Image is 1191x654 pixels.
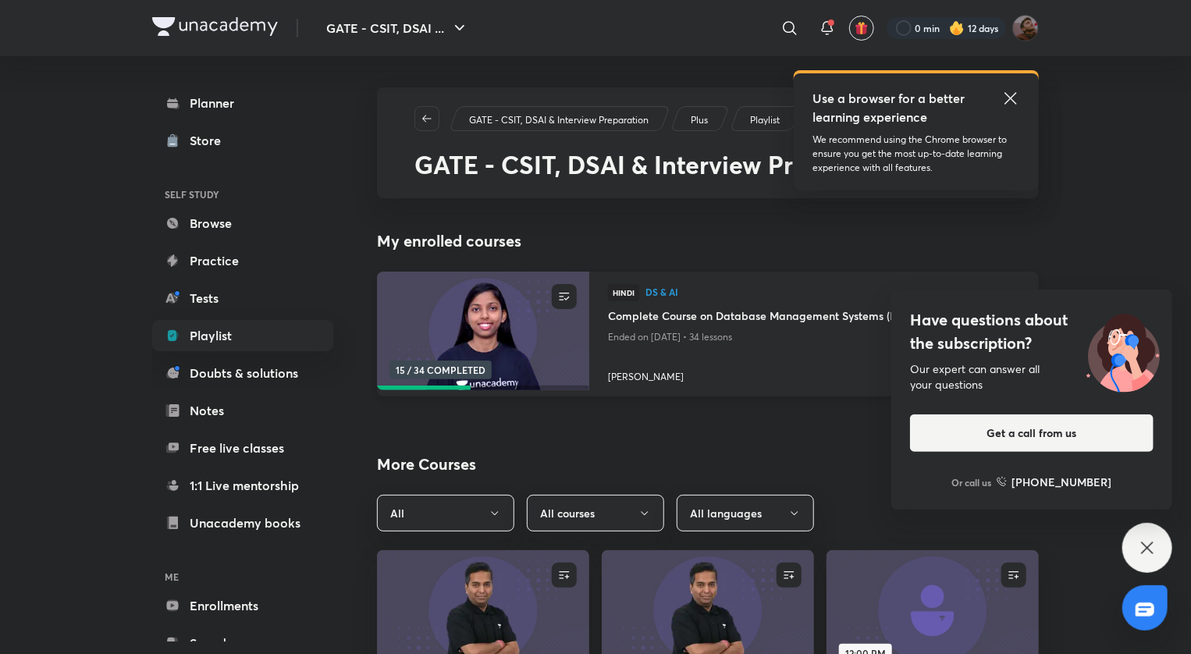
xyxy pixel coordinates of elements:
img: new-thumbnail [375,271,591,392]
h6: SELF STUDY [152,181,333,208]
a: Notes [152,395,333,426]
span: GATE - CSIT, DSAI & Interview Preparation Database Management System [414,148,933,211]
a: Enrollments [152,590,333,621]
button: All languages [677,495,814,531]
p: We recommend using the Chrome browser to ensure you get the most up-to-date learning experience w... [812,133,1020,175]
a: Doubts & solutions [152,357,333,389]
h4: My enrolled courses [377,229,1039,253]
h5: Use a browser for a better learning experience [812,89,968,126]
a: Playlist [748,113,783,127]
button: All [377,495,514,531]
img: streak [949,20,965,36]
a: Browse [152,208,333,239]
span: 15 / 34 COMPLETED [389,361,492,379]
img: ttu_illustration_new.svg [1074,308,1172,393]
button: avatar [849,16,874,41]
button: GATE - CSIT, DSAI ... [317,12,478,44]
a: Plus [688,113,711,127]
span: Hindi [608,284,639,301]
a: Store [152,125,333,156]
a: Unacademy books [152,507,333,538]
a: new-thumbnail15 / 34 COMPLETED [377,272,589,396]
a: Playlist [152,320,333,351]
a: 1:1 Live mentorship [152,470,333,501]
a: Planner [152,87,333,119]
a: [PHONE_NUMBER] [997,474,1112,490]
p: Plus [691,113,708,127]
p: Or call us [952,475,992,489]
div: Store [190,131,230,150]
a: Free live classes [152,432,333,464]
a: Company Logo [152,17,278,40]
a: Practice [152,245,333,276]
h4: Have questions about the subscription? [910,308,1154,355]
p: Ended on [DATE] • 34 lessons [608,327,1020,347]
span: DS & AI [645,287,1020,297]
h6: [PHONE_NUMBER] [1012,474,1112,490]
img: Company Logo [152,17,278,36]
a: GATE - CSIT, DSAI & Interview Preparation [467,113,652,127]
a: [PERSON_NAME] [608,364,1020,384]
img: Suryansh Singh [1012,15,1039,41]
button: All courses [527,495,664,531]
img: avatar [855,21,869,35]
h2: More Courses [377,453,1039,476]
button: Get a call from us [910,414,1154,452]
a: Complete Course on Database Management Systems (DBMS) - GATE 2025/26 [608,307,1020,327]
div: Our expert can answer all your questions [910,361,1154,393]
a: Tests [152,283,333,314]
p: GATE - CSIT, DSAI & Interview Preparation [469,113,649,127]
a: DS & AI [645,287,1020,298]
h6: ME [152,563,333,590]
p: Playlist [750,113,780,127]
